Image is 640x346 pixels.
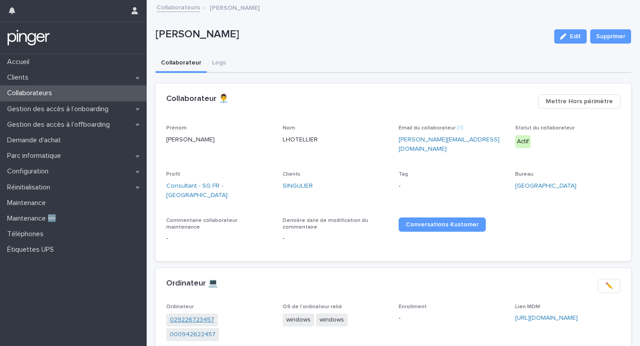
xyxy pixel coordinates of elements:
span: OS de l'ordinateur relié [283,304,342,310]
span: windows [283,314,314,326]
button: ✏️ [598,279,620,293]
a: Collaborateurs [156,2,200,12]
p: [PERSON_NAME] [210,2,260,12]
p: - [166,234,272,243]
span: Clients [283,172,300,177]
p: Collaborateurs [4,89,59,97]
p: Gestion des accès à l’onboarding [4,105,116,113]
button: Collaborateur [156,54,207,73]
p: Étiquettes UPS [4,245,61,254]
span: Commentaire collaborateur maintenance [166,218,237,229]
p: Accueil [4,58,36,66]
p: Demande d'achat [4,136,68,145]
button: Logs [207,54,231,73]
p: - [283,234,388,243]
a: Conversations Kustomer [399,217,486,232]
span: Edit [570,33,581,40]
p: Téléphones [4,230,51,238]
span: Tag [399,172,408,177]
span: Ordinateur [166,304,194,310]
span: Bureau [515,172,533,177]
p: LHOTELLIER [283,135,388,145]
img: mTgBEunGTSyRkCgitkcU [7,29,50,47]
span: Dernière date de modification du commentaire [283,218,368,229]
span: Email du collaborateur ✉️ [399,125,464,131]
a: 029226723457 [170,315,214,325]
p: Parc informatique [4,152,68,160]
a: SINGULIER [283,181,313,191]
p: Maintenance [4,199,53,207]
span: Enrollment [399,304,427,310]
button: Mettre Hors périmètre [538,94,620,109]
button: Edit [554,29,587,44]
a: [GEOGRAPHIC_DATA] [515,181,576,191]
p: Maintenance 🆕 [4,214,64,223]
a: [PERSON_NAME][EMAIL_ADDRESS][DOMAIN_NAME] [399,137,500,152]
a: Consultant - SG FR - [GEOGRAPHIC_DATA] [166,181,272,200]
span: Supprimer [596,32,625,41]
button: Supprimer [590,29,631,44]
p: Configuration [4,167,56,176]
p: [PERSON_NAME] [156,28,547,41]
a: [URL][DOMAIN_NAME] [515,315,578,321]
h2: Collaborateur 👨‍💼 [166,94,228,104]
h2: Ordinateur 💻 [166,279,218,289]
p: - [399,181,504,191]
span: Statut du collaborateur [515,125,575,131]
span: Nom [283,125,295,131]
p: Clients [4,73,36,82]
span: ✏️ [605,282,613,290]
div: Actif [515,135,531,148]
p: - [399,314,504,323]
span: Profil [166,172,180,177]
span: Lien MDM [515,304,540,310]
p: Réinitialisation [4,183,57,192]
span: Conversations Kustomer [406,221,479,228]
a: 000942622457 [170,330,216,339]
p: [PERSON_NAME] [166,135,272,145]
span: windows [316,314,348,326]
span: Mettre Hors périmètre [546,97,613,106]
p: Gestion des accès à l’offboarding [4,121,117,129]
span: Prénom [166,125,187,131]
